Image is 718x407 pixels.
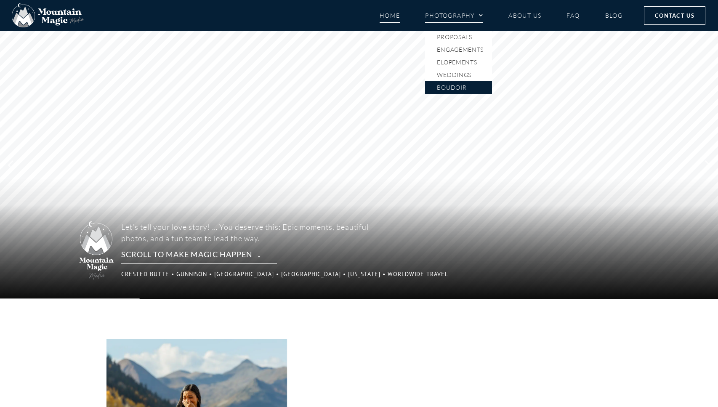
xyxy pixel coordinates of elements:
[425,31,492,43] a: Proposals
[425,69,492,81] a: Weddings
[566,8,580,23] a: FAQ
[425,31,492,94] ul: Photography
[425,43,492,56] a: Engagements
[257,247,261,258] span: ↓
[425,8,483,23] a: Photography
[121,249,277,264] rs-layer: Scroll to make magic happen
[12,3,84,28] img: Mountain Magic Media photography logo Crested Butte Photographer
[380,8,623,23] nav: Menu
[77,220,116,282] img: Mountain Magic Media photography logo Crested Butte Photographer
[508,8,541,23] a: About Us
[655,11,694,20] span: Contact Us
[644,6,705,25] a: Contact Us
[425,81,492,94] a: Boudoir
[425,56,492,69] a: Elopements
[121,268,380,280] p: Crested Butte • Gunnison • [GEOGRAPHIC_DATA] • [GEOGRAPHIC_DATA] • [US_STATE] • Worldwide Travel
[380,8,400,23] a: Home
[121,221,369,244] p: Let’s tell your love story! … You deserve this: Epic moments, beautiful photos, and a fun team to...
[605,8,623,23] a: Blog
